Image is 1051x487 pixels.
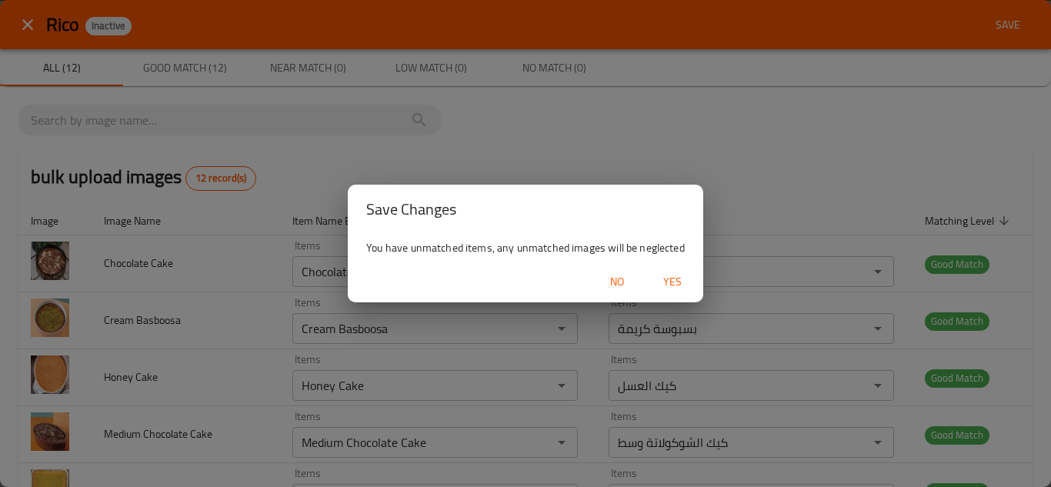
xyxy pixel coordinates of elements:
div: You have unmatched items, any unmatched images will be neglected [348,234,703,262]
button: No [592,268,642,296]
span: No [599,272,636,292]
span: Yes [654,272,691,292]
h2: Save Changes [366,197,685,222]
button: Yes [648,268,697,296]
